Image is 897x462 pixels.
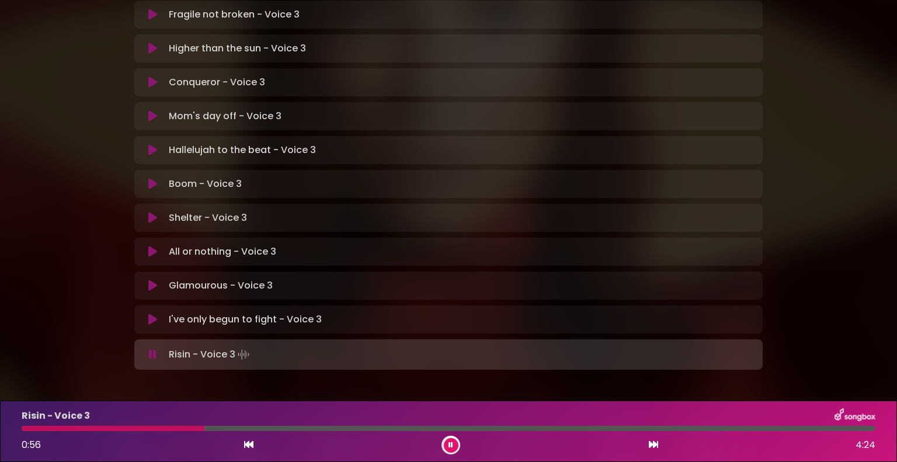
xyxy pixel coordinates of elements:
[22,409,90,423] p: Risin - Voice 3
[169,109,281,123] p: Mom's day off - Voice 3
[169,346,252,363] p: Risin - Voice 3
[169,279,273,293] p: Glamourous - Voice 3
[169,41,306,55] p: Higher than the sun - Voice 3
[169,312,322,326] p: I've only begun to fight - Voice 3
[169,211,247,225] p: Shelter - Voice 3
[169,143,316,157] p: Hallelujah to the beat - Voice 3
[235,346,252,363] img: waveform4.gif
[169,75,265,89] p: Conqueror - Voice 3
[835,408,875,423] img: songbox-logo-white.png
[169,8,300,22] p: Fragile not broken - Voice 3
[169,177,242,191] p: Boom - Voice 3
[169,245,276,259] p: All or nothing - Voice 3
